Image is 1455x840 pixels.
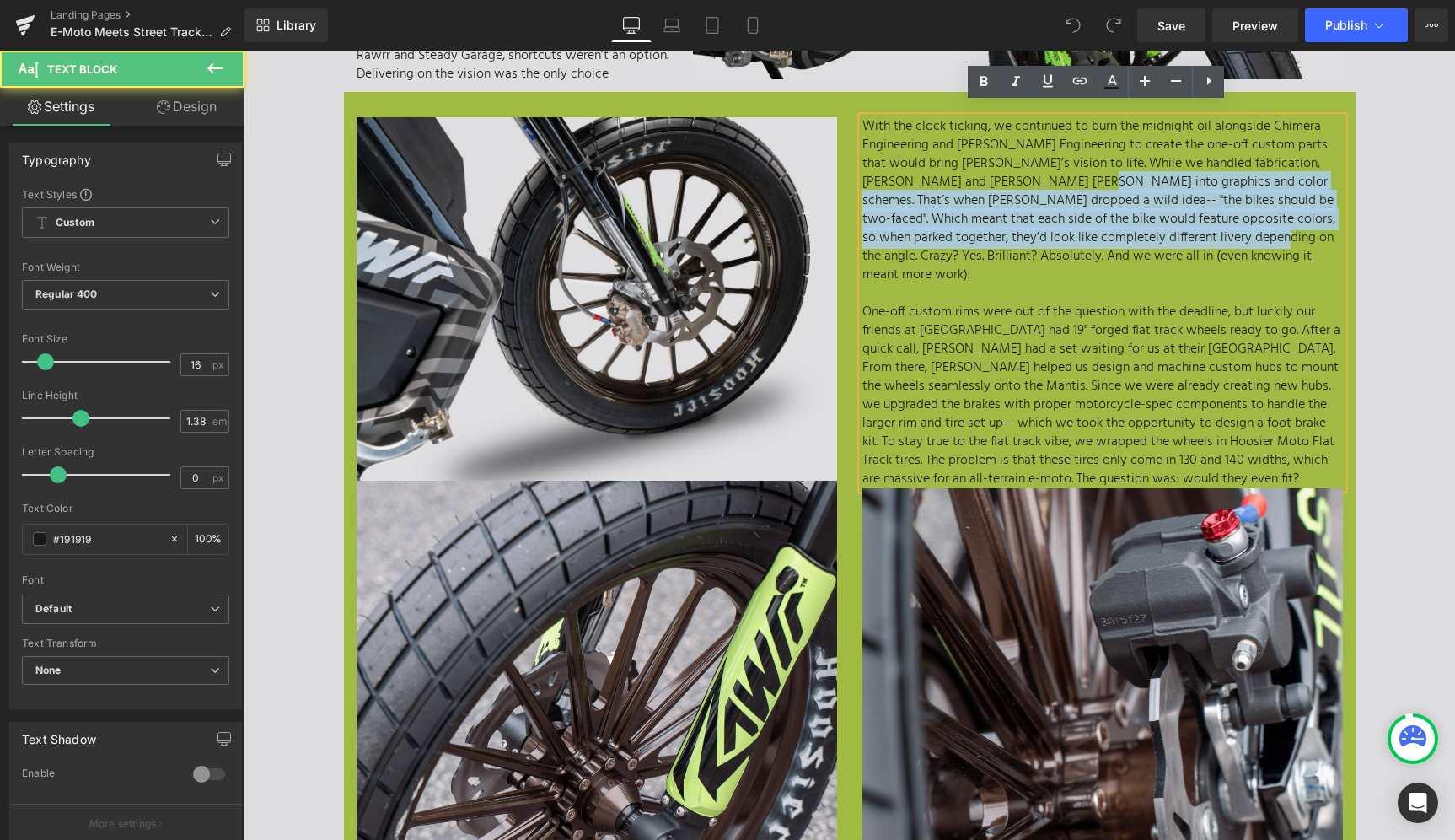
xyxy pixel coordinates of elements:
[1415,8,1448,42] button: More
[619,252,1099,438] p: One-off custom rims were out of the question with the deadline, but luckily our friends at [GEOGR...
[244,8,328,42] a: New Library
[1398,783,1438,823] div: Open Intercom Messenger
[188,525,228,554] div: %
[47,62,117,76] span: Text Block
[692,8,733,42] a: Tablet
[1056,8,1090,42] button: Undo
[22,723,96,746] div: Text Shadow
[611,8,652,42] a: Desktop
[1212,8,1298,42] a: Preview
[22,574,229,586] div: Font
[733,8,773,42] a: Mobile
[212,416,227,427] span: em
[1305,8,1408,42] button: Publish
[1232,17,1278,35] span: Preview
[1325,19,1367,32] span: Publish
[22,261,229,273] div: Font Weight
[277,18,316,33] span: Library
[22,638,229,649] div: Text Transform
[35,664,62,676] b: None
[89,816,157,832] p: More settings
[22,333,229,345] div: Font Size
[56,216,94,230] b: Custom
[35,602,72,617] i: Default
[212,359,227,370] span: px
[22,446,229,458] div: Letter Spacing
[1097,8,1130,42] button: Redo
[22,767,176,784] div: Enable
[619,67,1099,234] p: With the clock ticking, we continued to burn the midnight oil alongside Chimera Engineering and [...
[35,288,98,300] b: Regular 400
[22,503,229,514] div: Text Color
[51,8,244,22] a: Landing Pages
[22,187,229,201] div: Text Styles
[53,530,161,548] input: Color
[22,390,229,401] div: Line Height
[22,143,91,167] div: Typography
[212,472,227,483] span: px
[51,25,212,39] span: E-Moto Meets Street Tracker - Rawrr Factory Race Work FAT TRACKER Concept
[652,8,692,42] a: Laptop
[126,88,248,126] a: Design
[1157,17,1185,35] span: Save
